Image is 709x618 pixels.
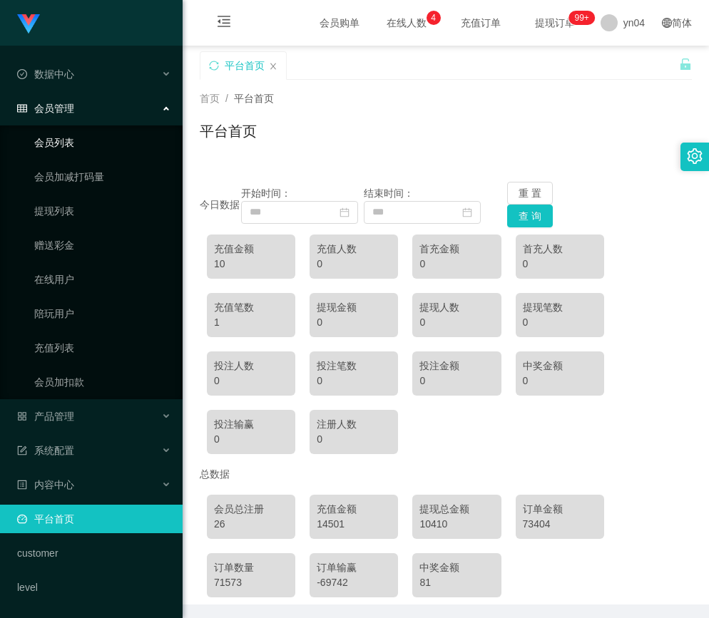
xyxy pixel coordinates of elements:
i: 图标: setting [687,148,703,164]
div: 注册人数 [317,417,391,432]
a: 会员列表 [34,128,171,157]
i: 图标: menu-fold [200,1,248,46]
span: 结束时间： [364,187,414,199]
div: 提现总金额 [419,502,494,517]
div: 会员总注册 [214,502,288,517]
a: 会员加减打码量 [34,163,171,191]
i: 图标: table [17,103,27,113]
span: 充值订单 [454,18,508,28]
div: 投注金额 [419,359,494,374]
a: 会员加扣款 [34,368,171,396]
div: 1 [214,315,288,330]
div: 0 [317,315,391,330]
a: 赠送彩金 [34,231,171,259]
i: 图标: check-circle-o [17,69,27,79]
span: 会员管理 [17,103,74,114]
span: 内容中心 [17,479,74,490]
i: 图标: form [17,446,27,455]
div: 投注人数 [214,359,288,374]
a: 图标: dashboard平台首页 [17,505,171,533]
span: 产品管理 [17,411,74,422]
div: 0 [317,374,391,388]
div: 0 [419,374,494,388]
div: 首充金额 [419,242,494,257]
div: 中奖金额 [523,359,597,374]
i: 图标: global [662,18,672,28]
div: 提现金额 [317,300,391,315]
div: 总数据 [200,461,692,488]
i: 图标: unlock [679,58,692,71]
i: 图标: profile [17,480,27,490]
span: 数据中心 [17,68,74,80]
div: 投注输赢 [214,417,288,432]
div: 0 [317,257,391,272]
a: customer [17,539,171,567]
i: 图标: calendar [462,207,472,217]
div: 订单数量 [214,560,288,575]
div: -69742 [317,575,391,590]
div: 0 [523,257,597,272]
div: 0 [214,374,288,388]
sup: 4 [427,11,441,25]
div: 0 [523,374,597,388]
a: 在线用户 [34,265,171,294]
div: 提现人数 [419,300,494,315]
a: 提现列表 [34,197,171,225]
a: 陪玩用户 [34,299,171,328]
div: 充值人数 [317,242,391,257]
div: 0 [523,315,597,330]
div: 0 [419,257,494,272]
h1: 平台首页 [200,120,257,142]
span: 提现订单 [528,18,582,28]
div: 14501 [317,517,391,532]
div: 中奖金额 [419,560,494,575]
i: 图标: calendar [340,207,350,217]
div: 首充人数 [523,242,597,257]
div: 0 [317,432,391,447]
span: 开始时间： [241,187,291,199]
sup: 282 [568,11,594,25]
span: / [225,93,228,104]
div: 26 [214,517,288,532]
div: 充值笔数 [214,300,288,315]
a: 充值列表 [34,334,171,362]
div: 订单输赢 [317,560,391,575]
p: 4 [431,11,436,25]
div: 10410 [419,517,494,532]
i: 图标: appstore-o [17,411,27,421]
div: 订单金额 [523,502,597,517]
img: logo.9652507e.png [17,14,40,34]
div: 81 [419,575,494,590]
i: 图标: close [269,62,277,71]
div: 0 [419,315,494,330]
div: 提现笔数 [523,300,597,315]
div: 充值金额 [214,242,288,257]
i: 图标: sync [209,61,219,71]
span: 首页 [200,93,220,104]
span: 平台首页 [234,93,274,104]
div: 73404 [523,517,597,532]
div: 充值金额 [317,502,391,517]
div: 71573 [214,575,288,590]
div: 0 [214,432,288,447]
div: 今日数据 [200,197,241,212]
a: level [17,573,171,602]
span: 系统配置 [17,445,74,456]
div: 投注笔数 [317,359,391,374]
div: 平台首页 [225,52,265,79]
div: 10 [214,257,288,272]
button: 查 询 [507,205,553,227]
button: 重 置 [507,182,553,205]
span: 在线人数 [379,18,434,28]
